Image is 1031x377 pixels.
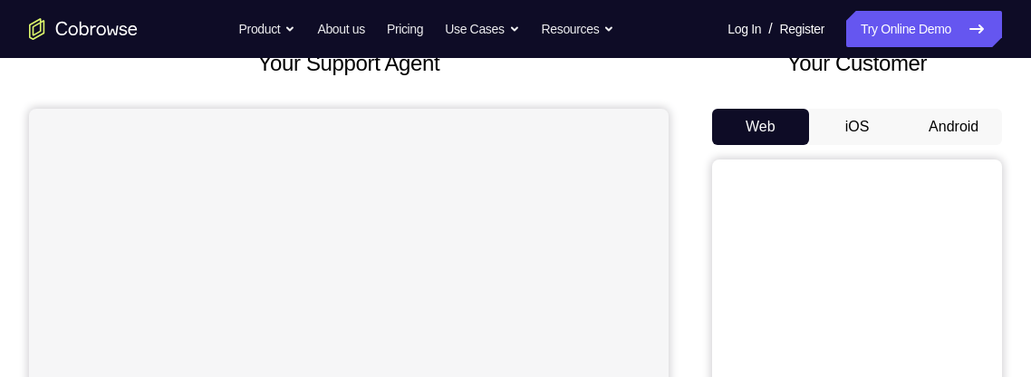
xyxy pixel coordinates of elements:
span: / [768,18,772,40]
a: Pricing [387,11,423,47]
a: About us [317,11,364,47]
button: Product [239,11,296,47]
a: Log In [727,11,761,47]
h2: Your Customer [712,47,1002,80]
button: Android [905,109,1002,145]
button: iOS [809,109,906,145]
a: Register [780,11,824,47]
a: Go to the home page [29,18,138,40]
button: Use Cases [445,11,519,47]
h2: Your Support Agent [29,47,669,80]
button: Web [712,109,809,145]
a: Try Online Demo [846,11,1002,47]
button: Resources [542,11,615,47]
